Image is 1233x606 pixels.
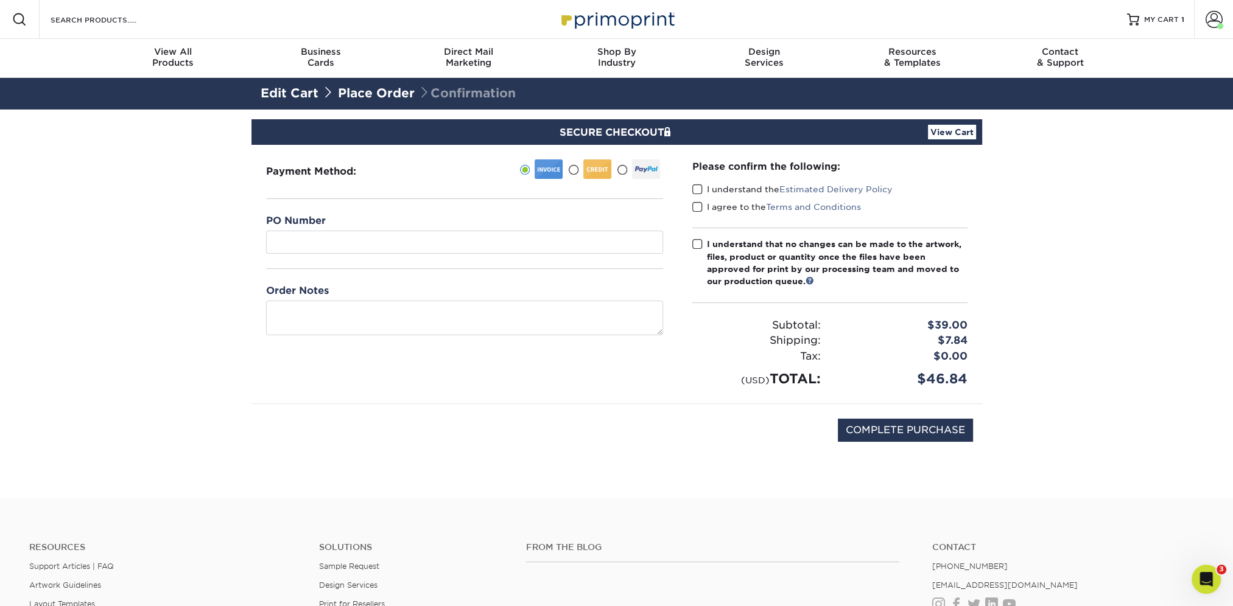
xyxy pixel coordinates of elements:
a: [PHONE_NUMBER] [932,562,1008,571]
div: Industry [543,46,690,68]
div: $39.00 [830,318,977,333]
a: Terms and Conditions [766,202,861,212]
span: Design [690,46,838,57]
iframe: Intercom live chat [1192,565,1221,594]
a: Place Order [338,86,415,100]
div: Marketing [395,46,543,68]
a: BusinessCards [247,39,395,78]
span: Resources [838,46,986,57]
div: $0.00 [830,349,977,364]
div: $46.84 [830,369,977,389]
a: View AllProducts [99,39,247,78]
h4: Solutions [319,542,508,552]
a: Shop ByIndustry [543,39,690,78]
div: Shipping: [683,333,830,349]
span: MY CART [1144,15,1179,25]
input: SEARCH PRODUCTS..... [49,12,168,27]
span: Business [247,46,395,57]
a: DesignServices [690,39,838,78]
div: TOTAL: [683,369,830,389]
div: Please confirm the following: [692,159,968,173]
input: COMPLETE PURCHASE [838,419,973,442]
a: Sample Request [319,562,379,571]
h4: Resources [29,542,301,552]
label: PO Number [266,214,326,228]
span: View All [99,46,247,57]
span: Shop By [543,46,690,57]
div: & Support [986,46,1134,68]
div: Tax: [683,349,830,364]
img: Primoprint [556,6,678,32]
a: Contact& Support [986,39,1134,78]
div: Subtotal: [683,318,830,333]
h4: From the Blog [526,542,899,552]
a: Resources& Templates [838,39,986,78]
div: $7.84 [830,333,977,349]
a: [EMAIL_ADDRESS][DOMAIN_NAME] [932,580,1078,590]
h3: Payment Method: [266,165,386,177]
div: Services [690,46,838,68]
div: I understand that no changes can be made to the artwork, files, product or quantity once the file... [707,238,968,288]
div: Products [99,46,247,68]
a: View Cart [928,125,976,139]
div: Cards [247,46,395,68]
span: 1 [1181,15,1184,24]
img: DigiCert Secured Site Seal [261,419,321,454]
div: & Templates [838,46,986,68]
label: I agree to the [692,201,861,213]
span: Contact [986,46,1134,57]
a: Edit Cart [261,86,318,100]
iframe: Google Customer Reviews [3,569,104,602]
a: Design Services [319,580,378,590]
label: I understand the [692,183,893,195]
a: Support Articles | FAQ [29,562,114,571]
span: Direct Mail [395,46,543,57]
label: Order Notes [266,284,329,298]
small: (USD) [741,375,770,385]
a: Contact [932,542,1204,552]
span: SECURE CHECKOUT [560,127,674,138]
a: Estimated Delivery Policy [779,184,893,194]
a: Direct MailMarketing [395,39,543,78]
span: Confirmation [418,86,516,100]
span: 3 [1217,565,1226,574]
